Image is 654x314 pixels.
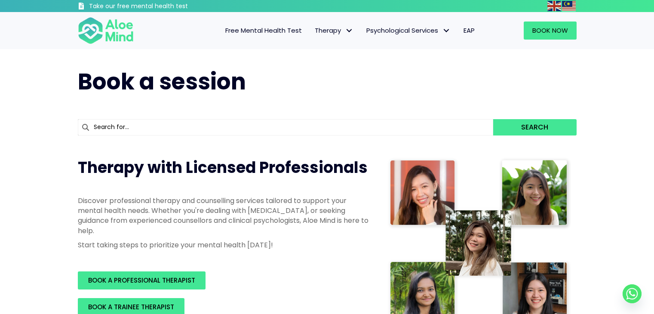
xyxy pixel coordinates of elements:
[78,16,134,45] img: Aloe mind Logo
[88,302,174,311] span: BOOK A TRAINEE THERAPIST
[78,66,246,97] span: Book a session
[562,1,576,11] img: ms
[78,196,370,236] p: Discover professional therapy and counselling services tailored to support your mental health nee...
[457,22,481,40] a: EAP
[78,157,368,179] span: Therapy with Licensed Professionals
[493,119,576,135] button: Search
[308,22,360,40] a: TherapyTherapy: submenu
[225,26,302,35] span: Free Mental Health Test
[464,26,475,35] span: EAP
[532,26,568,35] span: Book Now
[315,26,353,35] span: Therapy
[360,22,457,40] a: Psychological ServicesPsychological Services: submenu
[219,22,308,40] a: Free Mental Health Test
[562,1,577,11] a: Malay
[88,276,195,285] span: BOOK A PROFESSIONAL THERAPIST
[78,2,234,12] a: Take our free mental health test
[366,26,451,35] span: Psychological Services
[78,119,494,135] input: Search for...
[440,25,453,37] span: Psychological Services: submenu
[89,2,234,11] h3: Take our free mental health test
[524,22,577,40] a: Book Now
[623,284,642,303] a: Whatsapp
[145,22,481,40] nav: Menu
[547,1,561,11] img: en
[78,271,206,289] a: BOOK A PROFESSIONAL THERAPIST
[78,240,370,250] p: Start taking steps to prioritize your mental health [DATE]!
[547,1,562,11] a: English
[343,25,356,37] span: Therapy: submenu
